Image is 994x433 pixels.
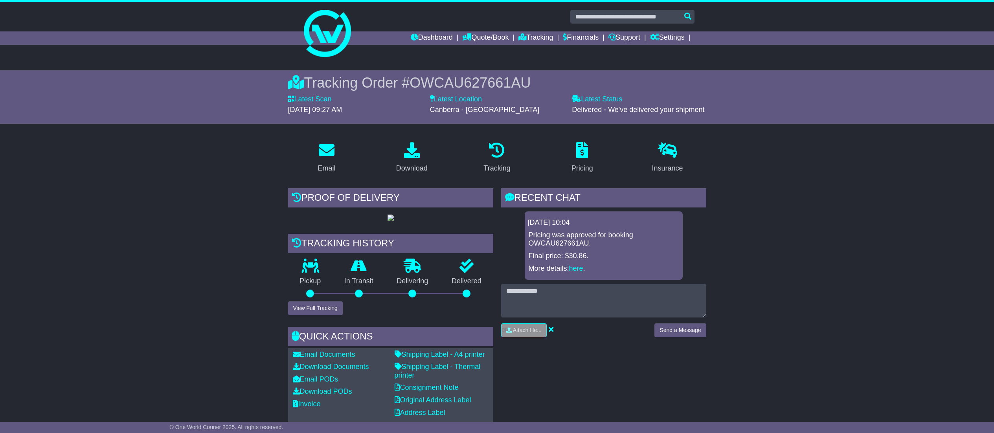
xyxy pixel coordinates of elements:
[391,139,433,176] a: Download
[608,31,640,45] a: Support
[528,218,680,227] div: [DATE] 10:04
[288,277,333,286] p: Pickup
[288,106,342,114] span: [DATE] 09:27 AM
[462,31,509,45] a: Quote/Book
[293,400,321,408] a: Invoice
[483,163,510,174] div: Tracking
[430,106,539,114] span: Canberra - [GEOGRAPHIC_DATA]
[288,234,493,255] div: Tracking history
[312,139,340,176] a: Email
[395,409,445,416] a: Address Label
[288,74,706,91] div: Tracking Order #
[293,387,352,395] a: Download PODs
[411,31,453,45] a: Dashboard
[385,277,440,286] p: Delivering
[652,163,683,174] div: Insurance
[395,350,485,358] a: Shipping Label - A4 printer
[569,264,583,272] a: here
[572,95,622,104] label: Latest Status
[571,163,593,174] div: Pricing
[647,139,688,176] a: Insurance
[288,188,493,209] div: Proof of Delivery
[333,277,385,286] p: In Transit
[478,139,515,176] a: Tracking
[518,31,553,45] a: Tracking
[395,383,459,391] a: Consignment Note
[318,163,335,174] div: Email
[654,323,706,337] button: Send a Message
[566,139,598,176] a: Pricing
[650,31,685,45] a: Settings
[396,163,428,174] div: Download
[572,106,704,114] span: Delivered - We've delivered your shipment
[293,375,338,383] a: Email PODs
[288,301,343,315] button: View Full Tracking
[501,188,706,209] div: RECENT CHAT
[288,327,493,348] div: Quick Actions
[529,252,679,261] p: Final price: $30.86.
[410,75,531,91] span: OWCAU627661AU
[430,95,482,104] label: Latest Location
[293,363,369,371] a: Download Documents
[293,350,355,358] a: Email Documents
[529,231,679,248] p: Pricing was approved for booking OWCAU627661AU.
[395,396,471,404] a: Original Address Label
[388,215,394,221] img: GetPodImage
[440,277,493,286] p: Delivered
[170,424,283,430] span: © One World Courier 2025. All rights reserved.
[563,31,599,45] a: Financials
[288,95,332,104] label: Latest Scan
[529,264,679,273] p: More details: .
[395,363,481,379] a: Shipping Label - Thermal printer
